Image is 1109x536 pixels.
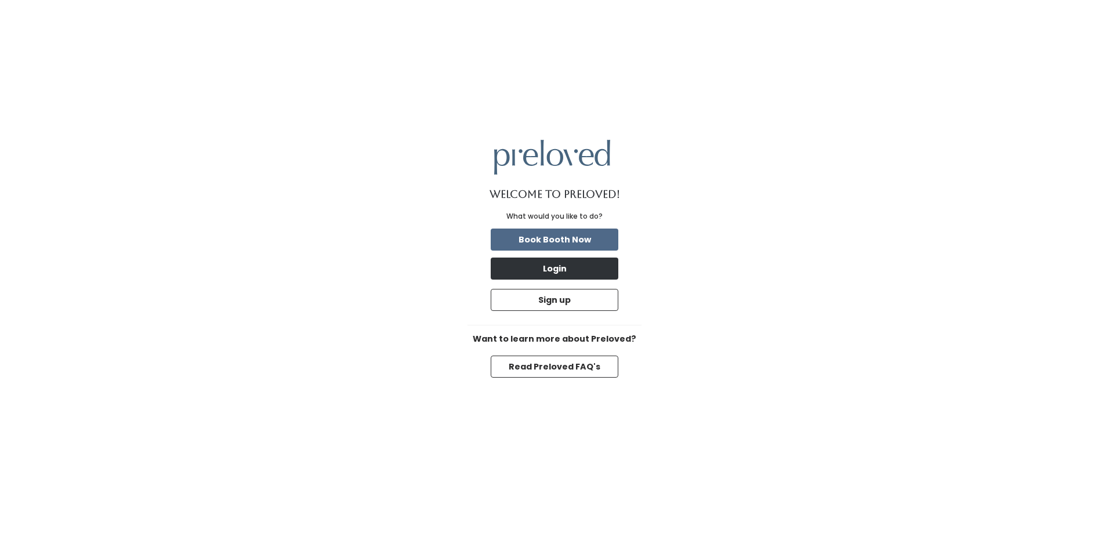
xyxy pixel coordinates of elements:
[491,356,618,378] button: Read Preloved FAQ's
[494,140,610,174] img: preloved logo
[491,229,618,251] button: Book Booth Now
[506,211,603,222] div: What would you like to do?
[488,287,621,313] a: Sign up
[491,289,618,311] button: Sign up
[488,255,621,282] a: Login
[467,335,642,344] h6: Want to learn more about Preloved?
[491,258,618,280] button: Login
[490,189,620,200] h1: Welcome to Preloved!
